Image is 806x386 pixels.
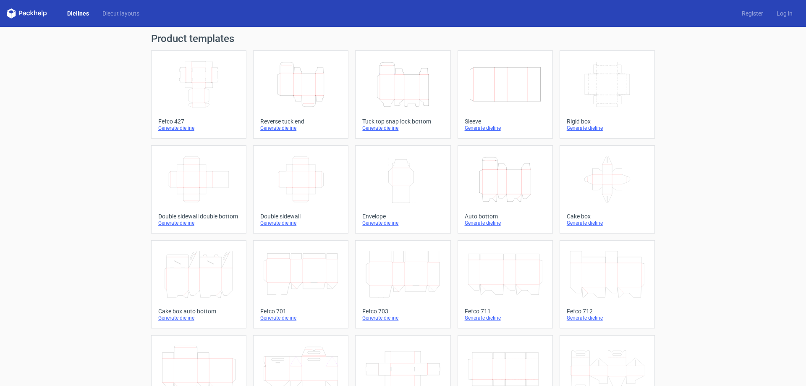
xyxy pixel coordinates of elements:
[355,145,450,234] a: EnvelopeGenerate dieline
[355,50,450,139] a: Tuck top snap lock bottomGenerate dieline
[355,240,450,328] a: Fefco 703Generate dieline
[158,125,239,131] div: Generate dieline
[362,125,443,131] div: Generate dieline
[567,118,648,125] div: Rigid box
[567,213,648,220] div: Cake box
[465,125,546,131] div: Generate dieline
[567,308,648,315] div: Fefco 712
[560,240,655,328] a: Fefco 712Generate dieline
[151,50,246,139] a: Fefco 427Generate dieline
[567,125,648,131] div: Generate dieline
[260,213,341,220] div: Double sidewall
[260,308,341,315] div: Fefco 701
[362,220,443,226] div: Generate dieline
[465,315,546,321] div: Generate dieline
[458,50,553,139] a: SleeveGenerate dieline
[158,118,239,125] div: Fefco 427
[567,315,648,321] div: Generate dieline
[260,118,341,125] div: Reverse tuck end
[151,145,246,234] a: Double sidewall double bottomGenerate dieline
[362,213,443,220] div: Envelope
[567,220,648,226] div: Generate dieline
[158,308,239,315] div: Cake box auto bottom
[458,240,553,328] a: Fefco 711Generate dieline
[465,118,546,125] div: Sleeve
[735,9,770,18] a: Register
[158,315,239,321] div: Generate dieline
[260,125,341,131] div: Generate dieline
[560,145,655,234] a: Cake boxGenerate dieline
[158,220,239,226] div: Generate dieline
[465,308,546,315] div: Fefco 711
[458,145,553,234] a: Auto bottomGenerate dieline
[560,50,655,139] a: Rigid boxGenerate dieline
[60,9,96,18] a: Dielines
[253,145,348,234] a: Double sidewallGenerate dieline
[151,34,655,44] h1: Product templates
[260,315,341,321] div: Generate dieline
[362,315,443,321] div: Generate dieline
[253,50,348,139] a: Reverse tuck endGenerate dieline
[465,213,546,220] div: Auto bottom
[770,9,799,18] a: Log in
[260,220,341,226] div: Generate dieline
[362,308,443,315] div: Fefco 703
[362,118,443,125] div: Tuck top snap lock bottom
[96,9,146,18] a: Diecut layouts
[151,240,246,328] a: Cake box auto bottomGenerate dieline
[158,213,239,220] div: Double sidewall double bottom
[465,220,546,226] div: Generate dieline
[253,240,348,328] a: Fefco 701Generate dieline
